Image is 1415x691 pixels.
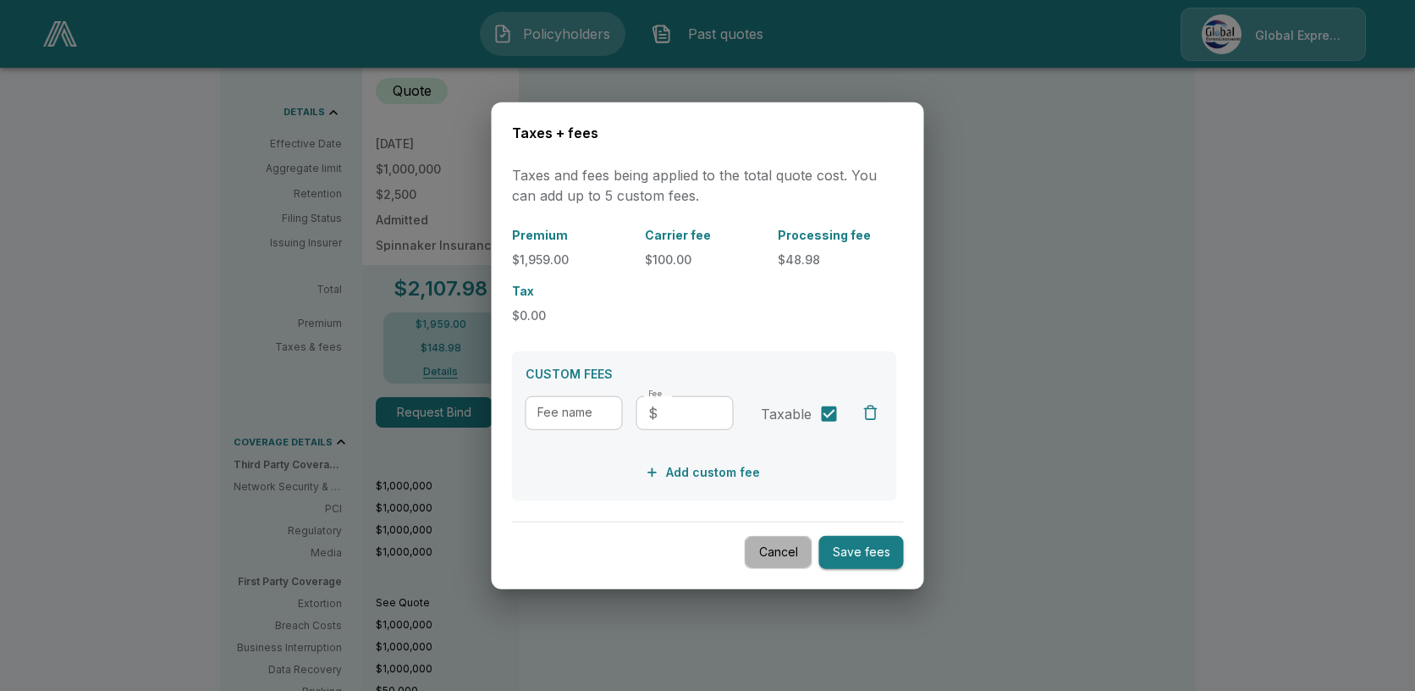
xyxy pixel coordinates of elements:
p: Processing fee [778,225,897,243]
button: Save fees [819,536,904,569]
p: Taxes and fees being applied to the total quote cost. You can add up to 5 custom fees. [512,164,904,205]
p: $0.00 [512,306,631,323]
p: $100.00 [645,250,764,268]
p: $1,959.00 [512,250,631,268]
p: Carrier fee [645,225,764,243]
span: Taxable [761,403,812,423]
button: Add custom fee [642,456,767,488]
p: $ [648,402,658,423]
h6: Taxes + fees [512,123,904,145]
label: Fee [648,388,663,399]
p: Premium [512,225,631,243]
button: Cancel [745,536,812,569]
p: $48.98 [778,250,897,268]
p: Tax [512,281,631,299]
p: CUSTOM FEES [526,364,884,382]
